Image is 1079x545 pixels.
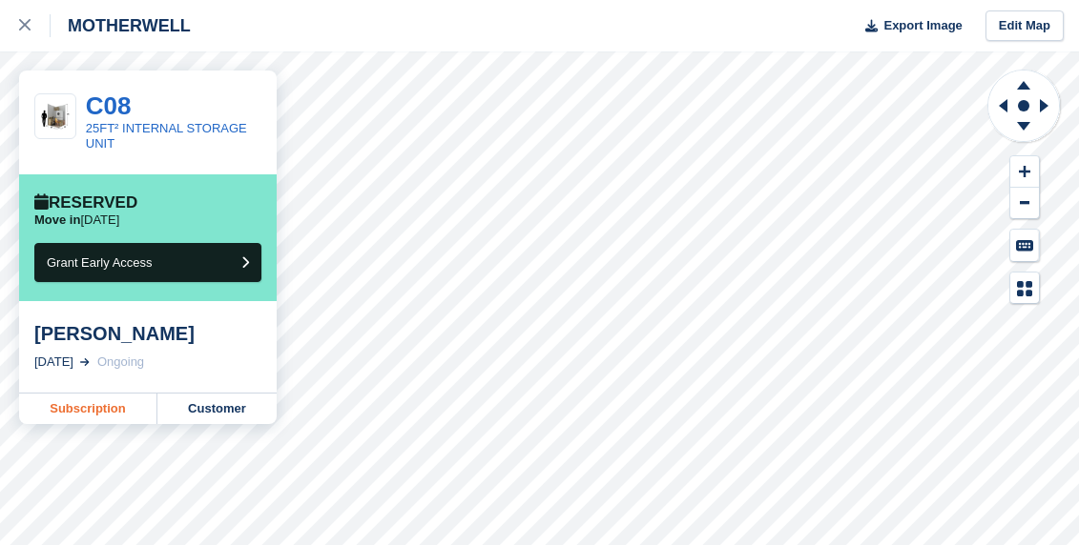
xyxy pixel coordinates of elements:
img: 25-sqft-unit.jpg [35,101,75,131]
span: Move in [34,212,80,227]
a: C08 [86,91,132,120]
img: arrow-right-light-icn-cde0832a797a2874e46488d9cf13f60e5c3a73dbe684e267c42b8395dfbc2abf.svg [80,358,90,366]
button: Keyboard Shortcuts [1010,230,1039,261]
div: Ongoing [97,353,144,372]
button: Zoom In [1010,156,1039,188]
div: MOTHERWELL [51,14,191,37]
div: [PERSON_NAME] [34,322,261,345]
a: Edit Map [986,10,1064,42]
div: [DATE] [34,353,73,372]
p: [DATE] [34,212,119,228]
button: Map Legend [1010,272,1039,304]
span: Export Image [883,16,962,35]
div: Reserved [34,193,137,212]
a: Subscription [19,394,157,424]
button: Export Image [854,10,963,42]
button: Zoom Out [1010,188,1039,219]
a: Customer [157,394,277,424]
button: Grant Early Access [34,243,261,282]
span: Grant Early Access [47,255,153,270]
a: 25FT² INTERNAL STORAGE UNIT [86,121,247,151]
